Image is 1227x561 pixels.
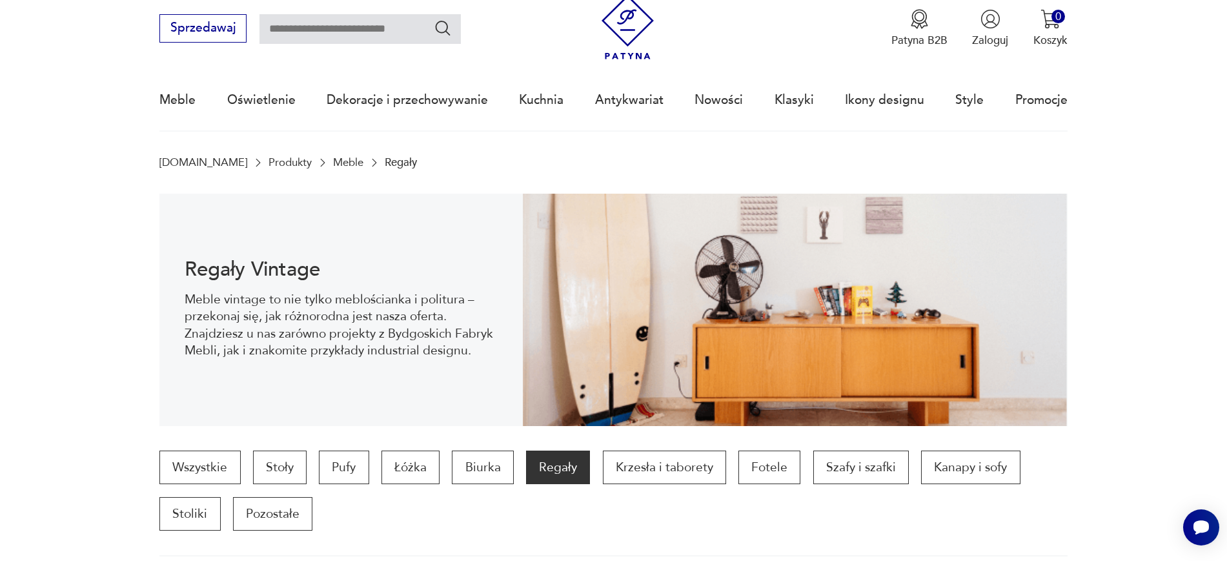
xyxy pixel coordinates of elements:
[526,451,590,484] a: Regały
[1051,10,1065,23] div: 0
[269,156,312,168] a: Produkty
[813,451,909,484] a: Szafy i szafki
[1033,33,1068,48] p: Koszyk
[891,9,948,48] a: Ikona medaluPatyna B2B
[159,24,247,34] a: Sprzedawaj
[909,9,929,29] img: Ikona medalu
[159,497,220,531] a: Stoliki
[227,70,296,130] a: Oświetlenie
[972,9,1008,48] button: Zaloguj
[159,451,240,484] a: Wszystkie
[1033,9,1068,48] button: 0Koszyk
[434,19,452,37] button: Szukaj
[845,70,924,130] a: Ikony designu
[159,14,247,43] button: Sprzedawaj
[233,497,312,531] a: Pozostałe
[595,70,664,130] a: Antykwariat
[385,156,417,168] p: Regały
[775,70,814,130] a: Klasyki
[955,70,984,130] a: Style
[381,451,440,484] a: Łóżka
[603,451,726,484] a: Krzesła i taborety
[333,156,363,168] a: Meble
[738,451,800,484] a: Fotele
[972,33,1008,48] p: Zaloguj
[1040,9,1060,29] img: Ikona koszyka
[523,194,1068,426] img: dff48e7735fce9207bfd6a1aaa639af4.png
[980,9,1000,29] img: Ikonka użytkownika
[159,156,247,168] a: [DOMAIN_NAME]
[452,451,513,484] a: Biurka
[891,9,948,48] button: Patyna B2B
[891,33,948,48] p: Patyna B2B
[253,451,307,484] a: Stoły
[921,451,1020,484] a: Kanapy i sofy
[1015,70,1068,130] a: Promocje
[519,70,563,130] a: Kuchnia
[185,260,498,279] h1: Regały Vintage
[185,291,498,360] p: Meble vintage to nie tylko meblościanka i politura – przekonaj się, jak różnorodna jest nasza ofe...
[1183,509,1219,546] iframe: Smartsupp widget button
[327,70,488,130] a: Dekoracje i przechowywanie
[319,451,369,484] a: Pufy
[695,70,743,130] a: Nowości
[159,70,196,130] a: Meble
